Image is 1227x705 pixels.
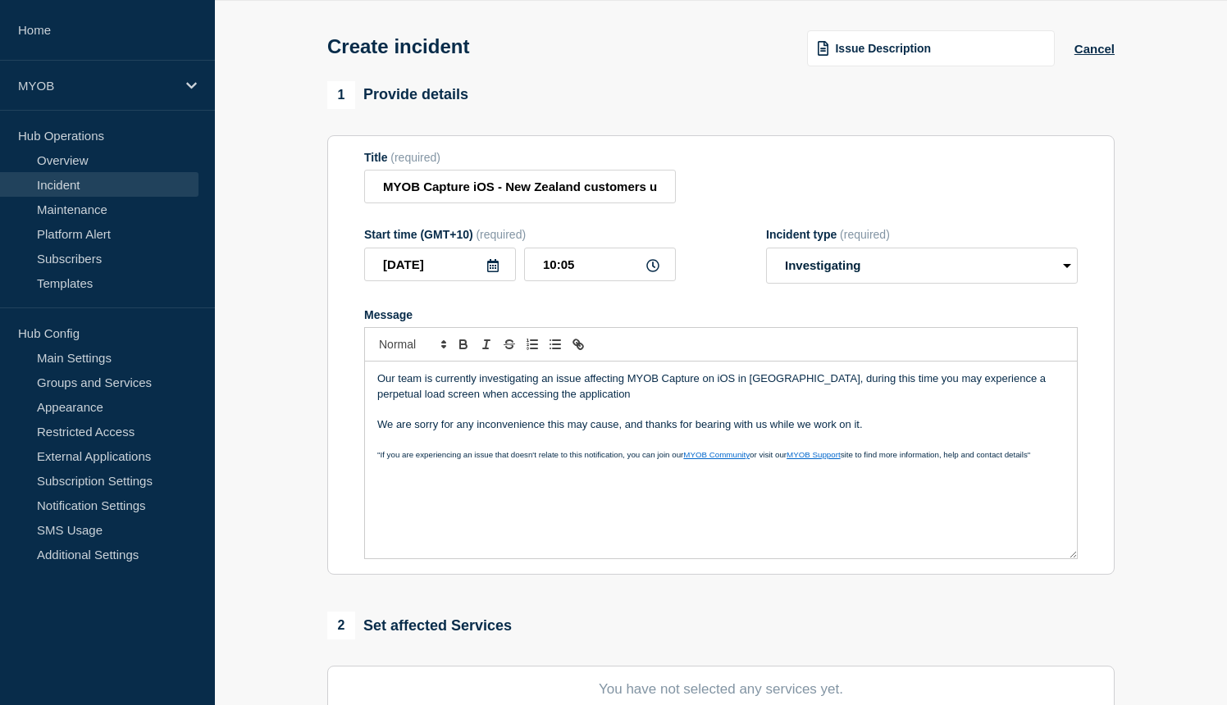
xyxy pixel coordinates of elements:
a: MYOB Support [787,450,841,459]
span: (required) [390,151,440,164]
span: 1 [327,81,355,109]
button: Toggle ordered list [521,334,544,354]
div: Message [365,362,1077,558]
p: We are sorry for any inconvenience this may cause, and thanks for bearing with us while we work o... [377,417,1065,432]
input: YYYY-MM-DD [364,248,516,281]
span: (required) [476,228,526,241]
a: MYOB Community [683,450,750,459]
button: Toggle strikethrough text [498,334,521,354]
h1: Create incident [327,35,469,58]
span: Issue Description [835,42,931,55]
p: You have not selected any services yet. [364,681,1078,698]
span: site to find more information, help and contact details" [841,450,1031,459]
span: "If you are experiencing an issue that doesn't relate to this notification, you can join our [377,450,683,459]
img: template icon [818,41,829,56]
div: Set affected Services [327,612,512,639]
div: Title [364,151,676,164]
span: Font size [372,334,452,354]
button: Toggle link [567,334,590,354]
select: Incident type [766,248,1078,284]
div: Message [364,308,1078,321]
button: Toggle italic text [475,334,498,354]
p: Our team is currently investigating an issue affecting MYOB Capture on iOS in [GEOGRAPHIC_DATA], ... [377,371,1065,402]
input: Title [364,170,676,203]
button: Toggle bulleted list [544,334,567,354]
button: Toggle bold text [452,334,475,354]
span: (required) [840,228,890,241]
span: or visit our [750,450,787,459]
div: Incident type [766,228,1078,241]
span: 2 [327,612,355,639]
input: HH:MM [524,248,676,281]
button: Cancel [1074,42,1115,56]
div: Start time (GMT+10) [364,228,676,241]
p: MYOB [18,79,176,93]
div: Provide details [327,81,468,109]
